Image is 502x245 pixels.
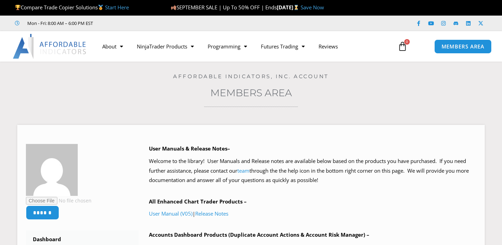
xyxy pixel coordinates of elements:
a: Affordable Indicators, Inc. Account [173,73,329,80]
img: c57c108ccbb038e2a637290198418a82d0b56cb519b5b0f151d47ab58882fe4a [26,144,78,196]
a: Start Here [105,4,129,11]
iframe: Customer reviews powered by Trustpilot [103,20,206,27]
nav: Menu [95,38,392,54]
a: About [95,38,130,54]
img: ⌛ [294,5,299,10]
strong: [DATE] [277,4,301,11]
span: 0 [404,39,410,45]
a: MEMBERS AREA [434,39,492,54]
a: Programming [201,38,254,54]
b: Accounts Dashboard Products (Duplicate Account Actions & Account Risk Manager) – [149,231,369,238]
a: NinjaTrader Products [130,38,201,54]
p: | [149,209,476,219]
img: 🏆 [15,5,20,10]
span: SEPTEMBER SALE | Up To 50% OFF | Ends [171,4,277,11]
span: Compare Trade Copier Solutions [15,4,129,11]
a: Futures Trading [254,38,312,54]
b: All Enhanced Chart Trader Products – [149,198,247,205]
img: 🍂 [171,5,176,10]
a: Members Area [210,87,292,99]
p: Welcome to the library! User Manuals and Release notes are available below based on the products ... [149,156,476,185]
img: 🥇 [98,5,103,10]
a: 0 [387,36,418,56]
span: MEMBERS AREA [442,44,485,49]
a: Save Now [301,4,324,11]
span: Mon - Fri: 8:00 AM – 6:00 PM EST [26,19,93,27]
a: User Manual (V05) [149,210,192,217]
b: User Manuals & Release Notes– [149,145,230,152]
a: team [237,167,249,174]
img: LogoAI | Affordable Indicators – NinjaTrader [13,34,87,59]
a: Release Notes [195,210,228,217]
a: Reviews [312,38,345,54]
